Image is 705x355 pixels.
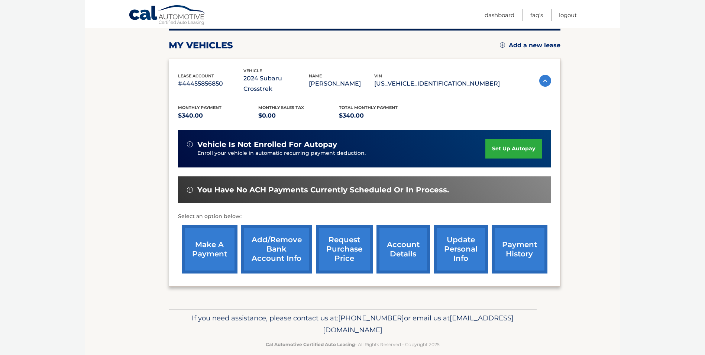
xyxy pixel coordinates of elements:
span: lease account [178,73,214,79]
span: vin [374,73,382,79]
span: Monthly Payment [178,105,221,110]
a: request purchase price [316,225,373,274]
p: [PERSON_NAME] [309,79,374,89]
a: Dashboard [485,9,514,21]
span: vehicle is not enrolled for autopay [197,140,337,149]
a: Cal Automotive [129,5,207,26]
span: vehicle [243,68,262,73]
a: set up autopay [485,139,542,159]
span: Total Monthly Payment [339,105,398,110]
span: You have no ACH payments currently scheduled or in process. [197,185,449,195]
p: Enroll your vehicle in automatic recurring payment deduction. [197,149,486,157]
p: #44455856850 [178,79,243,89]
img: accordion-active.svg [539,75,551,87]
p: [US_VEHICLE_IDENTIFICATION_NUMBER] [374,79,500,89]
a: account details [376,225,430,274]
a: payment history [492,225,547,274]
span: name [309,73,322,79]
span: [EMAIL_ADDRESS][DOMAIN_NAME] [323,314,514,334]
h2: my vehicles [169,40,233,51]
p: 2024 Subaru Crosstrek [243,73,309,94]
a: Logout [559,9,577,21]
p: $0.00 [258,111,339,121]
p: - All Rights Reserved - Copyright 2025 [174,340,532,348]
a: FAQ's [530,9,543,21]
strong: Cal Automotive Certified Auto Leasing [266,342,355,347]
img: alert-white.svg [187,187,193,193]
p: Select an option below: [178,212,551,221]
img: alert-white.svg [187,141,193,147]
a: make a payment [182,225,237,274]
p: $340.00 [339,111,420,121]
span: Monthly sales Tax [258,105,304,110]
p: If you need assistance, please contact us at: or email us at [174,312,532,336]
img: add.svg [500,42,505,48]
p: $340.00 [178,111,259,121]
a: Add a new lease [500,42,560,49]
a: update personal info [434,225,488,274]
a: Add/Remove bank account info [241,225,312,274]
span: [PHONE_NUMBER] [338,314,404,322]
